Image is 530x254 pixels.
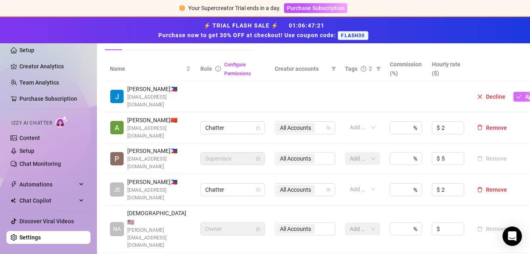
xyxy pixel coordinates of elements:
span: [EMAIL_ADDRESS][DOMAIN_NAME] [127,155,191,171]
span: FLASH30 [338,31,368,40]
span: Name [110,64,184,73]
span: Purchase Subscription [287,5,345,11]
span: [EMAIL_ADDRESS][DOMAIN_NAME] [127,186,191,202]
span: [EMAIL_ADDRESS][DOMAIN_NAME] [127,125,191,140]
span: [EMAIL_ADDRESS][DOMAIN_NAME] [127,93,191,109]
span: Decline [486,93,505,100]
span: Remove [486,125,507,131]
th: Hourly rate ($) [427,57,469,81]
div: Open Intercom Messenger [503,226,522,246]
span: All Accounts [276,123,315,133]
span: 01 : 06 : 47 : 21 [289,22,325,29]
span: filter [374,63,383,75]
span: close [477,94,483,99]
span: Chatter [205,122,260,134]
span: thunderbolt [11,181,17,188]
span: All Accounts [276,185,315,195]
span: question-circle [361,66,366,72]
a: Settings [19,234,41,241]
th: Commission (%) [385,57,427,81]
span: filter [331,66,336,71]
span: exclamation-circle [179,5,185,11]
strong: ⚡ TRIAL FLASH SALE ⚡ [158,22,371,38]
span: lock [256,187,261,192]
span: Supervisor [205,152,260,165]
button: Remove [474,185,510,195]
span: Tags [345,64,358,73]
span: lock [256,125,261,130]
th: Name [105,57,196,81]
span: Remove [486,186,507,193]
span: team [326,187,331,192]
span: delete [477,125,483,130]
span: [PERSON_NAME][EMAIL_ADDRESS][DOMAIN_NAME] [127,226,191,250]
span: Your Supercreator Trial ends in a day. [188,5,281,11]
a: Purchase Subscription [284,5,347,11]
strong: Purchase now to get 30% OFF at checkout! Use coupon code: [158,32,338,38]
button: Purchase Subscription [284,3,347,13]
span: [PERSON_NAME] 🇵🇭 [127,178,191,186]
span: NA [113,224,121,233]
span: [PERSON_NAME] 🇨🇳 [127,116,191,125]
a: Setup [19,47,34,53]
img: Chat Copilot [11,198,16,203]
img: Alyk Matler [110,121,124,134]
span: team [326,125,331,130]
a: Team Analytics [19,79,59,86]
span: [DEMOGRAPHIC_DATA] 🇺🇸 [127,209,191,226]
button: Remove [474,154,510,163]
span: filter [376,66,381,71]
span: [PERSON_NAME] 🇵🇭 [127,85,191,93]
a: Chat Monitoring [19,161,61,167]
span: All Accounts [280,123,311,132]
button: Decline [474,92,509,102]
span: Automations [19,178,77,191]
span: Chat Copilot [19,194,77,207]
span: Creator accounts [275,64,328,73]
span: All Accounts [280,185,311,194]
img: AI Chatter [55,116,68,128]
button: Remove [474,224,510,234]
span: Chatter [205,184,260,196]
a: Content [19,135,40,141]
span: [PERSON_NAME] 🇵🇭 [127,146,191,155]
a: Creator Analytics [19,60,84,73]
span: delete [477,187,483,193]
img: Jessica Florita [110,90,124,103]
span: filter [330,63,338,75]
span: Owner [205,223,260,235]
span: Izzy AI Chatter [11,119,52,127]
span: info-circle [215,66,221,72]
span: lock [256,226,261,231]
a: Discover Viral Videos [19,218,74,224]
span: JE [114,185,120,194]
a: Setup [19,148,34,154]
span: Role [200,66,212,72]
span: check [516,94,522,99]
button: Remove [474,123,510,133]
a: Purchase Subscription [19,95,77,102]
img: Patty [110,152,124,165]
a: Configure Permissions [224,62,251,76]
span: lock [256,156,261,161]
